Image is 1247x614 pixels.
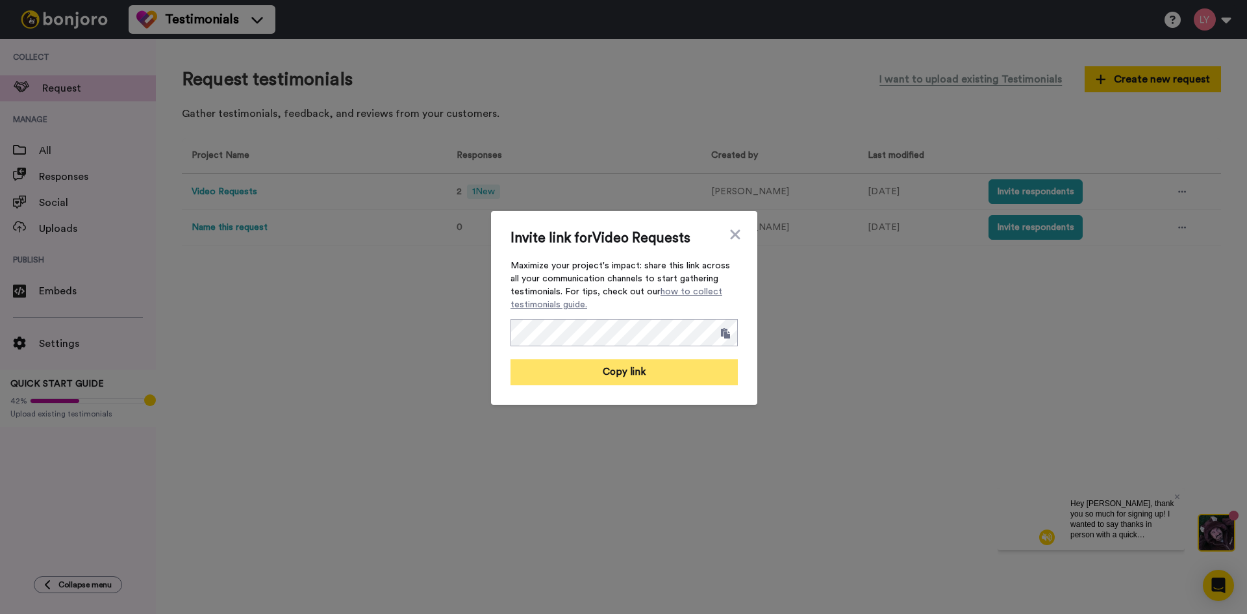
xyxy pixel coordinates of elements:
img: mute-white.svg [42,42,57,57]
img: c638375f-eacb-431c-9714-bd8d08f708a7-1584310529.jpg [1,3,36,38]
span: Hey [PERSON_NAME], thank you so much for signing up! I wanted to say thanks in person with a quic... [73,11,176,145]
span: Maximize your project's impact: share this link across all your communication channels to start g... [510,259,738,311]
span: Invite link for Video Requests [510,231,725,246]
a: how to collect testimonials guide. [510,287,722,309]
button: Copy link [510,359,738,385]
